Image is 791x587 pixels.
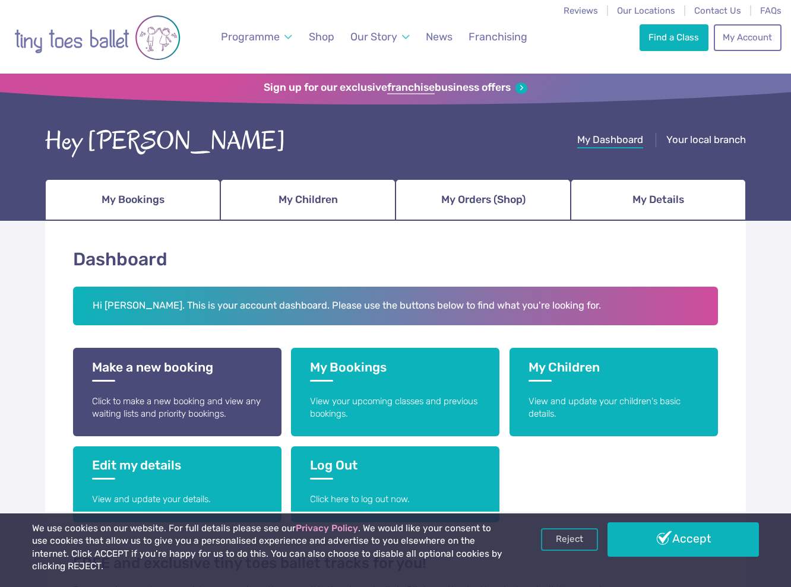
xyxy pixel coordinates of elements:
span: News [426,30,453,43]
a: Make a new booking Click to make a new booking and view any waiting lists and priority bookings. [73,348,281,436]
a: Reject [541,528,598,551]
h2: Hi [PERSON_NAME]. This is your account dashboard. Please use the buttons below to find what you'r... [73,287,718,326]
a: My Children View and update your children's basic details. [510,348,718,436]
a: Privacy Policy [296,523,358,534]
span: Programme [221,30,280,43]
a: Our Locations [617,5,675,16]
h3: My Bookings [310,360,480,382]
span: Shop [309,30,334,43]
a: FAQs [760,5,781,16]
a: Log Out Click here to log out now. [291,446,499,522]
span: Our Story [350,30,397,43]
h3: My Children [529,360,699,382]
img: tiny toes ballet [14,8,181,68]
a: My Account [714,24,781,50]
a: Contact Us [694,5,741,16]
h3: Log Out [310,458,480,480]
span: My Bookings [102,189,164,210]
strong: franchise [387,81,435,94]
a: Edit my details View and update your details. [73,446,281,522]
span: Your local branch [666,134,746,145]
h1: Dashboard [73,247,718,272]
h3: Edit my details [92,458,262,480]
span: My Orders (Shop) [441,189,526,210]
p: We use cookies on our website. For full details please see our . We would like your consent to us... [32,522,505,573]
p: View and update your details. [92,493,262,506]
a: Reviews [564,5,598,16]
a: My Orders (Shop) [395,179,571,221]
h3: Make a new booking [92,360,262,382]
span: My Children [279,189,338,210]
a: My Children [220,179,395,221]
a: My Bookings [45,179,220,221]
a: News [420,24,458,50]
p: Click here to log out now. [310,493,480,506]
a: Sign up for our exclusivefranchisebusiness offers [264,81,527,94]
a: Our Story [345,24,415,50]
p: Click to make a new booking and view any waiting lists and priority bookings. [92,395,262,421]
span: My Details [632,189,684,210]
a: Find a Class [640,24,708,50]
a: Programme [216,24,298,50]
div: Hey [PERSON_NAME] [45,123,286,160]
a: My Bookings View your upcoming classes and previous bookings. [291,348,499,436]
a: Shop [303,24,340,50]
p: View and update your children's basic details. [529,395,699,421]
a: Your local branch [666,134,746,148]
p: View your upcoming classes and previous bookings. [310,395,480,421]
a: Franchising [463,24,533,50]
span: Franchising [469,30,527,43]
a: My Details [571,179,746,221]
a: Accept [608,522,759,557]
